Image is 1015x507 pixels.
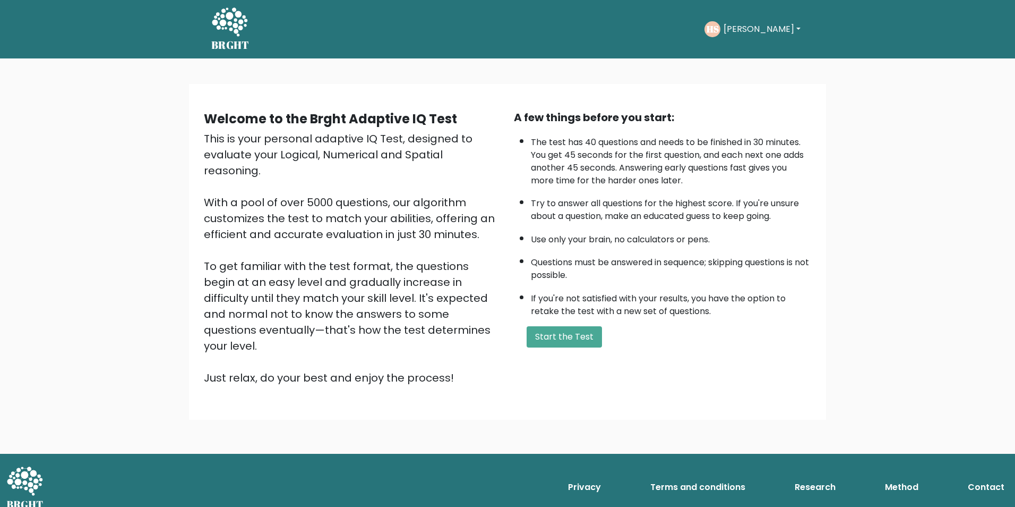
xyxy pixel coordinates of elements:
[531,131,811,187] li: The test has 40 questions and needs to be finished in 30 minutes. You get 45 seconds for the firs...
[211,4,250,54] a: BRGHT
[964,477,1009,498] a: Contact
[646,477,750,498] a: Terms and conditions
[527,326,602,348] button: Start the Test
[790,477,840,498] a: Research
[881,477,923,498] a: Method
[531,192,811,223] li: Try to answer all questions for the highest score. If you're unsure about a question, make an edu...
[706,23,718,35] text: HS
[211,39,250,52] h5: BRGHT
[204,110,457,128] b: Welcome to the Brght Adaptive IQ Test
[720,22,804,36] button: [PERSON_NAME]
[531,251,811,282] li: Questions must be answered in sequence; skipping questions is not possible.
[531,287,811,318] li: If you're not satisfied with your results, you have the option to retake the test with a new set ...
[564,477,605,498] a: Privacy
[514,109,811,125] div: A few things before you start:
[204,131,501,386] div: This is your personal adaptive IQ Test, designed to evaluate your Logical, Numerical and Spatial ...
[531,228,811,246] li: Use only your brain, no calculators or pens.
